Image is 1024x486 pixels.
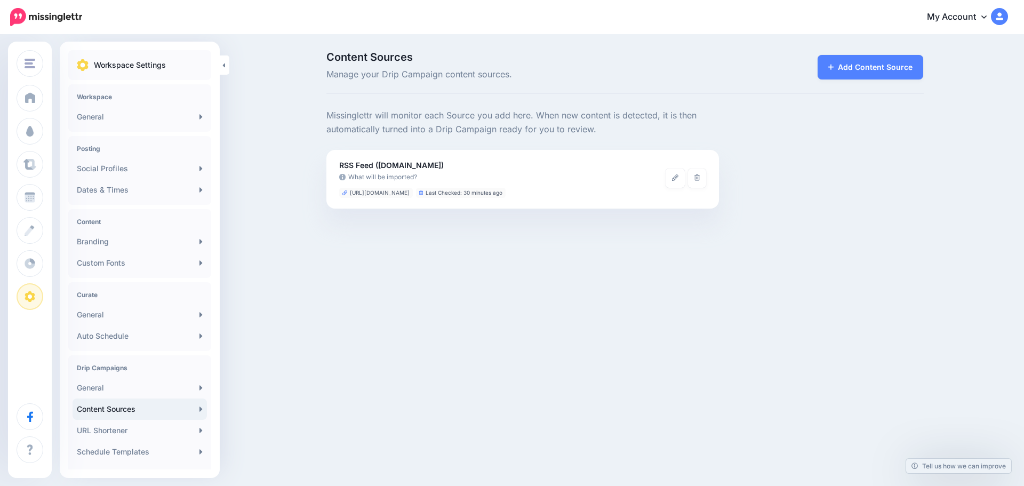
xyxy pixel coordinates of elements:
a: What will be imported? [339,172,666,182]
a: My Account [916,4,1008,30]
p: Workspace Settings [94,59,166,71]
a: General [73,304,207,325]
img: Missinglettr [10,8,82,26]
a: Content Templates [73,463,207,484]
p: Missinglettr will monitor each Source you add here. When new content is detected, it is then auto... [326,109,719,137]
img: menu.png [25,59,35,68]
h4: Workspace [77,93,203,101]
span: [URL][DOMAIN_NAME] [350,190,410,196]
h4: Drip Campaigns [77,364,203,372]
a: Add Content Source [818,55,924,79]
img: info-circle-grey.png [339,174,346,180]
h4: Posting [77,145,203,153]
a: Tell us how we can improve [906,459,1011,473]
li: Last Checked: 30 minutes ago [416,188,506,198]
a: General [73,106,207,128]
span: Manage your Drip Campaign content sources. [326,68,719,82]
b: RSS Feed ([DOMAIN_NAME]) [339,161,444,170]
a: Dates & Times [73,179,207,201]
a: Auto Schedule [73,325,207,347]
a: Branding [73,231,207,252]
img: settings.png [77,59,89,71]
a: Custom Fonts [73,252,207,274]
a: URL Shortener [73,420,207,441]
h4: Curate [77,291,203,299]
h4: Content [77,218,203,226]
span: Content Sources [326,52,719,62]
a: Content Sources [73,399,207,420]
a: Social Profiles [73,158,207,179]
a: General [73,377,207,399]
a: Schedule Templates [73,441,207,463]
